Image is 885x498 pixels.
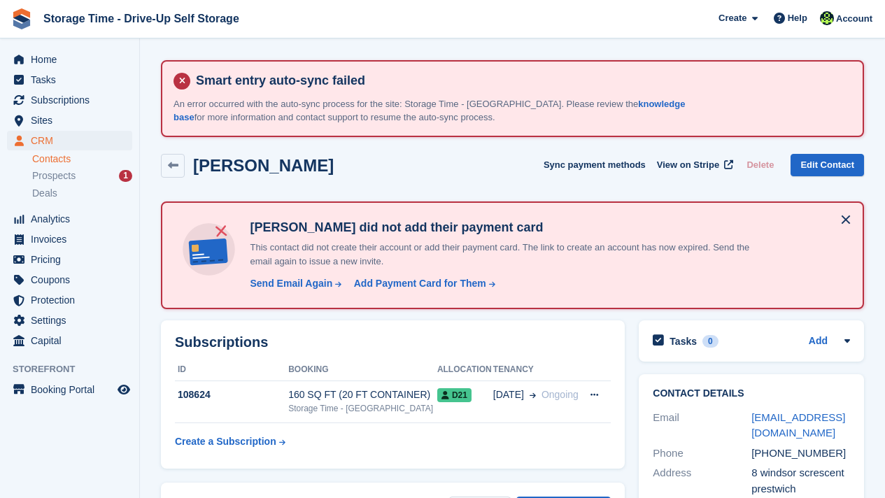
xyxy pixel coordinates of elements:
[7,290,132,310] a: menu
[32,152,132,166] a: Contacts
[348,276,497,291] a: Add Payment Card for Them
[741,154,779,177] button: Delete
[175,334,611,350] h2: Subscriptions
[32,186,132,201] a: Deals
[7,250,132,269] a: menu
[7,70,132,90] a: menu
[7,311,132,330] a: menu
[7,90,132,110] a: menu
[751,446,850,462] div: [PHONE_NUMBER]
[651,154,736,177] a: View on Stripe
[7,50,132,69] a: menu
[288,387,437,402] div: 160 SQ FT (20 FT CONTAINER)
[7,331,132,350] a: menu
[437,388,472,402] span: D21
[31,380,115,399] span: Booking Portal
[175,387,288,402] div: 108624
[751,465,850,481] div: 8 windsor screscent
[179,220,239,279] img: no-card-linked-e7822e413c904bf8b177c4d89f31251c4716f9871600ec3ca5bfc59e148c83f4.svg
[31,70,115,90] span: Tasks
[751,411,845,439] a: [EMAIL_ADDRESS][DOMAIN_NAME]
[288,402,437,415] div: Storage Time - [GEOGRAPHIC_DATA]
[31,229,115,249] span: Invoices
[7,111,132,130] a: menu
[13,362,139,376] span: Storefront
[31,311,115,330] span: Settings
[751,481,850,497] div: prestwich
[7,270,132,290] a: menu
[244,241,769,268] p: This contact did not create their account or add their payment card. The link to create an accoun...
[31,209,115,229] span: Analytics
[493,387,524,402] span: [DATE]
[7,229,132,249] a: menu
[788,11,807,25] span: Help
[32,187,57,200] span: Deals
[193,156,334,175] h2: [PERSON_NAME]
[437,359,493,381] th: Allocation
[31,270,115,290] span: Coupons
[175,429,285,455] a: Create a Subscription
[544,154,646,177] button: Sync payment methods
[250,276,332,291] div: Send Email Again
[32,169,132,183] a: Prospects 1
[244,220,769,236] h4: [PERSON_NAME] did not add their payment card
[190,73,851,89] h4: Smart entry auto-sync failed
[836,12,872,26] span: Account
[174,97,698,124] p: An error occurred with the auto-sync process for the site: Storage Time - [GEOGRAPHIC_DATA]. Plea...
[493,359,581,381] th: Tenancy
[31,131,115,150] span: CRM
[653,410,751,441] div: Email
[670,335,697,348] h2: Tasks
[653,446,751,462] div: Phone
[354,276,486,291] div: Add Payment Card for Them
[7,209,132,229] a: menu
[653,388,850,399] h2: Contact Details
[791,154,864,177] a: Edit Contact
[38,7,245,30] a: Storage Time - Drive-Up Self Storage
[31,90,115,110] span: Subscriptions
[31,290,115,310] span: Protection
[115,381,132,398] a: Preview store
[31,111,115,130] span: Sites
[288,359,437,381] th: Booking
[11,8,32,29] img: stora-icon-8386f47178a22dfd0bd8f6a31ec36ba5ce8667c1dd55bd0f319d3a0aa187defe.svg
[657,158,719,172] span: View on Stripe
[7,131,132,150] a: menu
[175,359,288,381] th: ID
[702,335,718,348] div: 0
[32,169,76,183] span: Prospects
[541,389,579,400] span: Ongoing
[31,331,115,350] span: Capital
[820,11,834,25] img: Laaibah Sarwar
[31,250,115,269] span: Pricing
[31,50,115,69] span: Home
[119,170,132,182] div: 1
[7,380,132,399] a: menu
[718,11,746,25] span: Create
[809,334,828,350] a: Add
[175,434,276,449] div: Create a Subscription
